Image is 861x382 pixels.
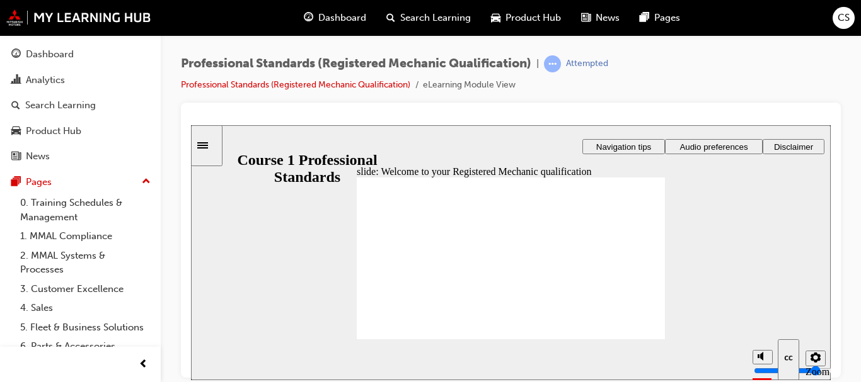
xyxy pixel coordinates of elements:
a: car-iconProduct Hub [481,5,571,31]
a: 4. Sales [15,298,156,318]
span: Search Learning [400,11,471,25]
div: News [26,149,50,164]
span: guage-icon [11,49,21,60]
a: Analytics [5,69,156,92]
button: Navigation tips [391,14,474,29]
button: Pages [5,171,156,194]
span: Professional Standards (Registered Mechanic Qualification) [181,57,531,71]
span: up-icon [142,174,151,190]
a: news-iconNews [571,5,630,31]
span: search-icon [11,100,20,111]
div: Search Learning [25,98,96,113]
button: DashboardAnalyticsSearch LearningProduct HubNews [5,40,156,171]
span: Product Hub [506,11,561,25]
a: 0. Training Schedules & Management [15,193,156,227]
label: Zoom to fit [615,241,639,274]
li: eLearning Module View [423,78,516,93]
span: guage-icon [304,10,313,26]
a: Product Hub [5,120,156,143]
span: news-icon [11,151,21,162]
span: Dashboard [318,11,366,25]
a: Dashboard [5,43,156,66]
a: 6. Parts & Accessories [15,337,156,356]
a: 2. MMAL Systems & Processes [15,246,156,279]
span: CS [838,11,850,25]
div: Analytics [26,73,65,87]
span: prev-icon [139,357,148,373]
div: Pages [26,175,52,189]
button: Mute (Ctrl+Alt+M) [562,225,582,239]
span: Audio preferences [488,17,557,26]
span: Pages [654,11,680,25]
span: chart-icon [11,75,21,86]
a: 5. Fleet & Business Solutions [15,318,156,337]
span: pages-icon [11,177,21,188]
a: search-iconSearch Learning [376,5,481,31]
div: Product Hub [26,124,81,138]
button: Disclaimer [572,14,633,29]
button: Settings [615,225,635,241]
a: pages-iconPages [630,5,690,31]
span: search-icon [386,10,395,26]
span: car-icon [11,126,21,137]
button: Show captions (Ctrl+Alt+C) [587,214,608,255]
a: Search Learning [5,94,156,117]
button: CS [833,7,855,29]
a: guage-iconDashboard [294,5,376,31]
a: News [5,145,156,168]
span: News [596,11,620,25]
span: pages-icon [640,10,649,26]
span: | [536,57,539,71]
span: Disclaimer [583,17,622,26]
button: Audio preferences [474,14,572,29]
span: Navigation tips [405,17,460,26]
img: mmal [6,9,151,26]
input: volume [563,240,644,250]
div: Attempted [566,58,608,70]
a: Professional Standards (Registered Mechanic Qualification) [181,79,410,90]
div: Dashboard [26,47,74,62]
span: car-icon [491,10,500,26]
div: misc controls [555,214,633,255]
span: news-icon [581,10,591,26]
a: 3. Customer Excellence [15,279,156,299]
a: 1. MMAL Compliance [15,227,156,246]
span: learningRecordVerb_ATTEMPT-icon [544,55,561,72]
